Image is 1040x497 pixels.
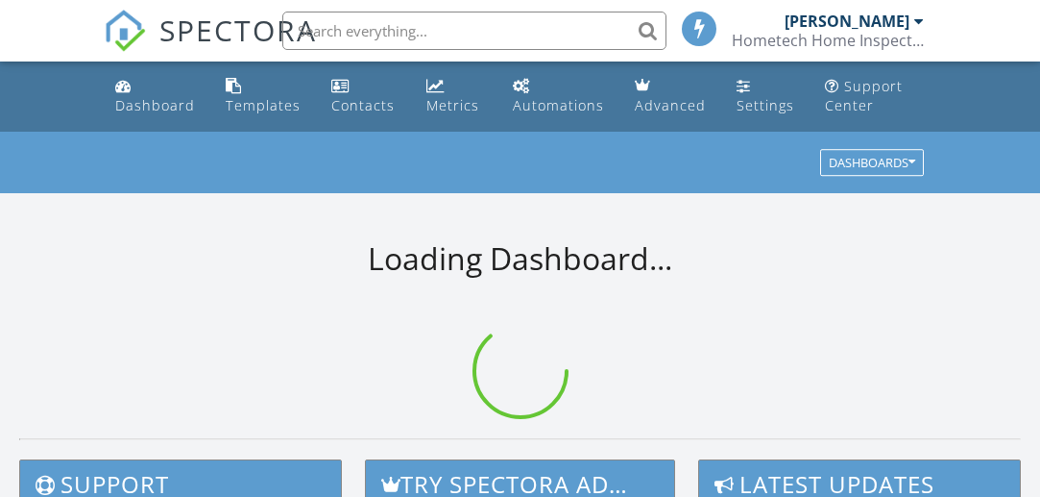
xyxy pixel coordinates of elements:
[627,69,713,124] a: Advanced
[737,96,794,114] div: Settings
[104,26,317,66] a: SPECTORA
[785,12,909,31] div: [PERSON_NAME]
[513,96,604,114] div: Automations
[820,150,924,177] button: Dashboards
[108,69,203,124] a: Dashboard
[829,157,915,170] div: Dashboards
[282,12,666,50] input: Search everything...
[159,10,317,50] span: SPECTORA
[505,69,612,124] a: Automations (Basic)
[104,10,146,52] img: The Best Home Inspection Software - Spectora
[732,31,924,50] div: Hometech Home Inspections
[115,96,195,114] div: Dashboard
[817,69,931,124] a: Support Center
[331,96,395,114] div: Contacts
[324,69,403,124] a: Contacts
[729,69,802,124] a: Settings
[825,77,903,114] div: Support Center
[226,96,301,114] div: Templates
[426,96,479,114] div: Metrics
[218,69,308,124] a: Templates
[419,69,490,124] a: Metrics
[635,96,706,114] div: Advanced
